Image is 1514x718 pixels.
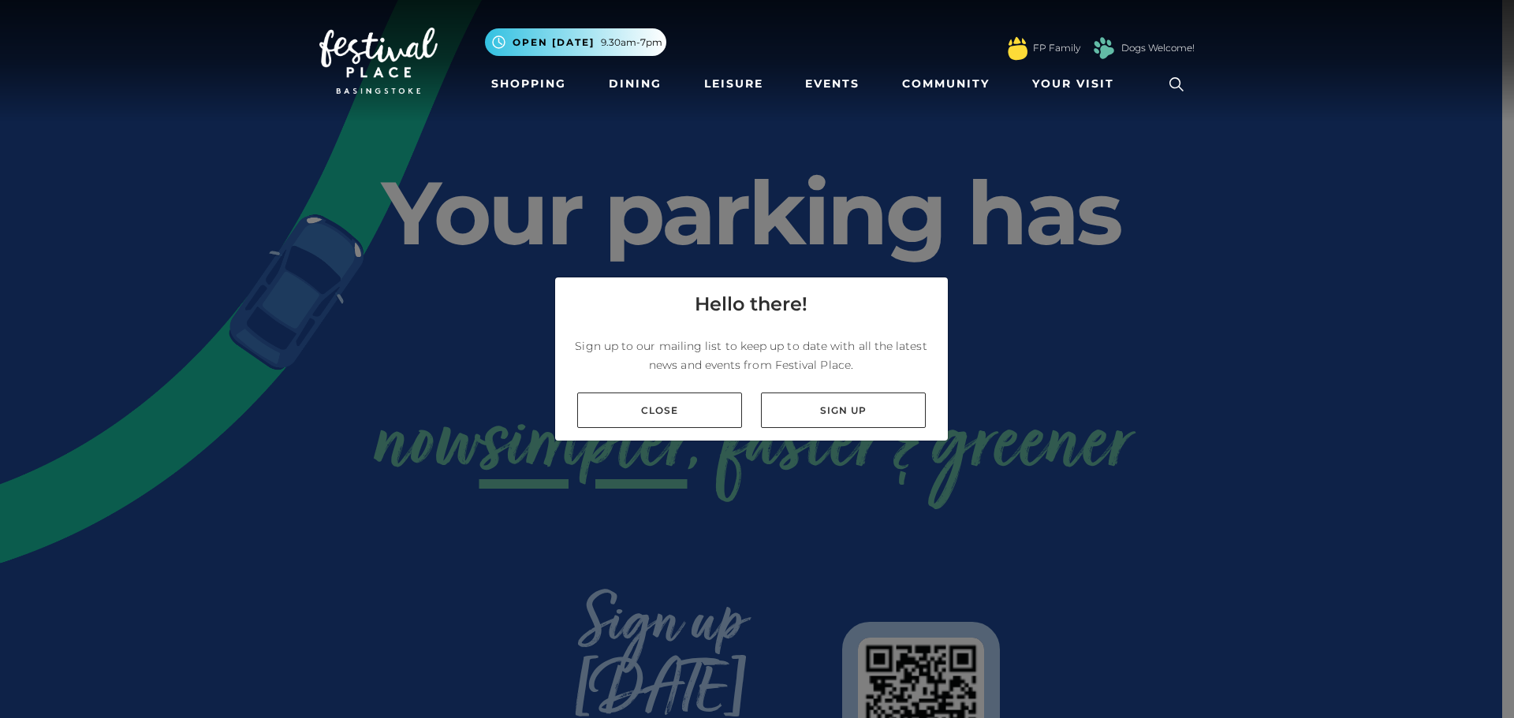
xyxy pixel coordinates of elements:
img: Festival Place Logo [319,28,438,94]
a: Your Visit [1026,69,1128,99]
a: FP Family [1033,41,1080,55]
p: Sign up to our mailing list to keep up to date with all the latest news and events from Festival ... [568,337,935,374]
span: Open [DATE] [513,35,595,50]
a: Dogs Welcome! [1121,41,1195,55]
a: Dining [602,69,668,99]
a: Events [799,69,866,99]
a: Close [577,392,742,428]
a: Leisure [698,69,770,99]
span: 9.30am-7pm [601,35,662,50]
a: Community [896,69,996,99]
a: Sign up [761,392,926,428]
span: Your Visit [1032,76,1114,92]
a: Shopping [485,69,572,99]
h4: Hello there! [695,290,807,318]
button: Open [DATE] 9.30am-7pm [485,28,666,56]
